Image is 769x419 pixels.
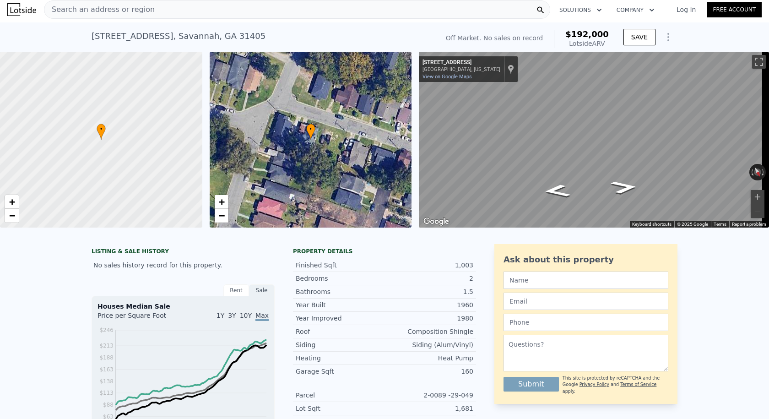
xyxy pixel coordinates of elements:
[384,367,473,376] div: 160
[579,382,609,387] a: Privacy Policy
[44,4,155,15] span: Search an address or region
[92,248,275,257] div: LISTING & SALE HISTORY
[7,3,36,16] img: Lotside
[504,293,668,310] input: Email
[9,196,15,207] span: +
[659,28,677,46] button: Show Options
[384,314,473,323] div: 1980
[732,222,766,227] a: Report a problem
[623,29,655,45] button: SAVE
[97,124,106,140] div: •
[218,196,224,207] span: +
[751,190,764,204] button: Zoom in
[255,312,269,321] span: Max
[421,216,451,228] img: Google
[446,33,543,43] div: Off Market. No sales on record
[296,340,384,349] div: Siding
[296,287,384,296] div: Bathrooms
[103,402,114,408] tspan: $88
[419,52,769,228] div: Street View
[217,312,224,319] span: 1Y
[5,209,19,223] a: Zoom out
[293,248,476,255] div: Property details
[296,327,384,336] div: Roof
[565,29,609,39] span: $192,000
[384,274,473,283] div: 2
[609,2,662,18] button: Company
[419,52,769,228] div: Map
[218,210,224,221] span: −
[240,312,252,319] span: 10Y
[228,312,236,319] span: 3Y
[677,222,708,227] span: © 2025 Google
[296,314,384,323] div: Year Improved
[99,343,114,349] tspan: $213
[296,404,384,413] div: Lot Sqft
[422,66,500,72] div: [GEOGRAPHIC_DATA], [US_STATE]
[599,178,649,197] path: Go West, W 48th St
[97,311,183,326] div: Price per Square Foot
[752,55,766,69] button: Toggle fullscreen view
[620,382,656,387] a: Terms of Service
[504,377,559,392] button: Submit
[384,354,473,363] div: Heat Pump
[422,59,500,66] div: [STREET_ADDRESS]
[384,287,473,296] div: 1.5
[504,253,668,266] div: Ask about this property
[384,300,473,310] div: 1960
[384,327,473,336] div: Composition Shingle
[92,257,275,273] div: No sales history record for this property.
[666,5,707,14] a: Log In
[296,261,384,270] div: Finished Sqft
[504,314,668,331] input: Phone
[97,125,106,133] span: •
[504,272,668,289] input: Name
[532,181,582,201] path: Go East, W 48th St
[92,30,265,43] div: [STREET_ADDRESS] , Savannah , GA 31405
[249,284,275,296] div: Sale
[714,222,726,227] a: Terms (opens in new tab)
[761,164,766,180] button: Rotate clockwise
[99,354,114,361] tspan: $188
[99,366,114,373] tspan: $163
[632,221,672,228] button: Keyboard shortcuts
[296,300,384,310] div: Year Built
[296,274,384,283] div: Bedrooms
[565,39,609,48] div: Lotside ARV
[306,124,315,140] div: •
[707,2,762,17] a: Free Account
[751,204,764,218] button: Zoom out
[552,2,609,18] button: Solutions
[296,367,384,376] div: Garage Sqft
[749,164,754,180] button: Rotate counterclockwise
[563,375,668,395] div: This site is protected by reCAPTCHA and the Google and apply.
[508,64,514,74] a: Show location on map
[99,327,114,333] tspan: $246
[296,354,384,363] div: Heating
[306,125,315,133] span: •
[751,163,764,181] button: Reset the view
[215,195,228,209] a: Zoom in
[296,391,384,400] div: Parcel
[384,261,473,270] div: 1,003
[99,390,114,396] tspan: $113
[384,391,473,400] div: 2-0089 -29-049
[384,340,473,349] div: Siding (Alum/Vinyl)
[223,284,249,296] div: Rent
[384,404,473,413] div: 1,681
[97,302,269,311] div: Houses Median Sale
[99,378,114,385] tspan: $138
[9,210,15,221] span: −
[421,216,451,228] a: Open this area in Google Maps (opens a new window)
[5,195,19,209] a: Zoom in
[215,209,228,223] a: Zoom out
[422,74,472,80] a: View on Google Maps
